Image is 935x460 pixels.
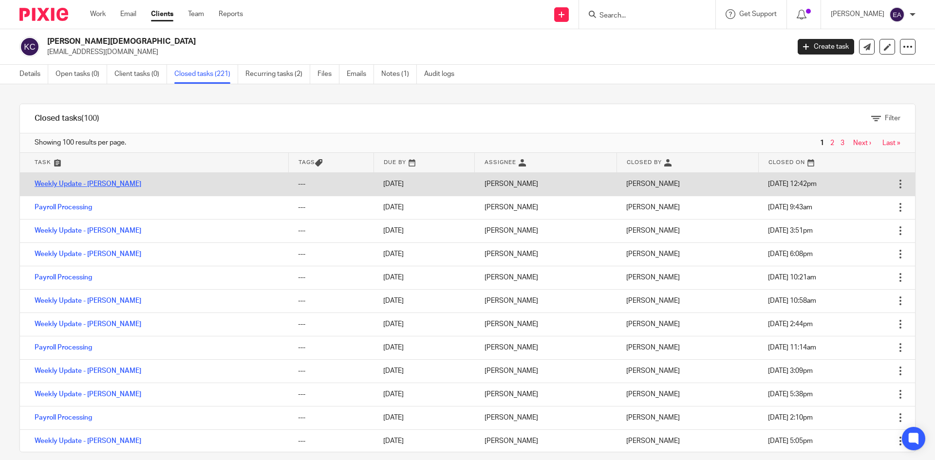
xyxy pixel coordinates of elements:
[298,413,364,423] div: ---
[298,436,364,446] div: ---
[19,8,68,21] img: Pixie
[830,140,834,147] a: 2
[381,65,417,84] a: Notes (1)
[475,406,617,429] td: [PERSON_NAME]
[889,7,905,22] img: svg%3E
[739,11,777,18] span: Get Support
[424,65,462,84] a: Audit logs
[245,65,310,84] a: Recurring tasks (2)
[35,227,141,234] a: Weekly Update - [PERSON_NAME]
[626,204,680,211] span: [PERSON_NAME]
[475,336,617,359] td: [PERSON_NAME]
[374,266,475,289] td: [DATE]
[626,321,680,328] span: [PERSON_NAME]
[114,65,167,84] a: Client tasks (0)
[831,9,884,19] p: [PERSON_NAME]
[47,47,783,57] p: [EMAIL_ADDRESS][DOMAIN_NAME]
[298,366,364,376] div: ---
[35,414,92,421] a: Payroll Processing
[475,313,617,336] td: [PERSON_NAME]
[626,368,680,374] span: [PERSON_NAME]
[374,313,475,336] td: [DATE]
[35,204,92,211] a: Payroll Processing
[19,65,48,84] a: Details
[475,196,617,219] td: [PERSON_NAME]
[374,359,475,383] td: [DATE]
[174,65,238,84] a: Closed tasks (221)
[475,219,617,242] td: [PERSON_NAME]
[35,344,92,351] a: Payroll Processing
[885,115,900,122] span: Filter
[35,138,126,147] span: Showing 100 results per page.
[56,65,107,84] a: Open tasks (0)
[475,359,617,383] td: [PERSON_NAME]
[374,383,475,406] td: [DATE]
[626,414,680,421] span: [PERSON_NAME]
[374,172,475,196] td: [DATE]
[151,9,173,19] a: Clients
[374,289,475,313] td: [DATE]
[374,196,475,219] td: [DATE]
[626,181,680,187] span: [PERSON_NAME]
[768,414,813,421] span: [DATE] 2:10pm
[598,12,686,20] input: Search
[288,153,374,172] th: Tags
[768,297,816,304] span: [DATE] 10:58am
[626,274,680,281] span: [PERSON_NAME]
[374,336,475,359] td: [DATE]
[798,39,854,55] a: Create task
[853,140,871,147] a: Next ›
[818,137,826,149] span: 1
[374,406,475,429] td: [DATE]
[374,219,475,242] td: [DATE]
[374,242,475,266] td: [DATE]
[81,114,99,122] span: (100)
[298,226,364,236] div: ---
[35,297,141,304] a: Weekly Update - [PERSON_NAME]
[347,65,374,84] a: Emails
[768,204,812,211] span: [DATE] 9:43am
[35,391,141,398] a: Weekly Update - [PERSON_NAME]
[626,297,680,304] span: [PERSON_NAME]
[768,344,816,351] span: [DATE] 11:14am
[47,37,636,47] h2: [PERSON_NAME][DEMOGRAPHIC_DATA]
[475,289,617,313] td: [PERSON_NAME]
[298,343,364,352] div: ---
[298,249,364,259] div: ---
[475,242,617,266] td: [PERSON_NAME]
[768,274,816,281] span: [DATE] 10:21am
[35,438,141,444] a: Weekly Update - [PERSON_NAME]
[298,179,364,189] div: ---
[298,389,364,399] div: ---
[768,438,813,444] span: [DATE] 5:05pm
[318,65,339,84] a: Files
[768,391,813,398] span: [DATE] 5:38pm
[475,266,617,289] td: [PERSON_NAME]
[818,139,900,147] nav: pager
[120,9,136,19] a: Email
[298,202,364,212] div: ---
[882,140,900,147] a: Last »
[768,368,813,374] span: [DATE] 3:09pm
[841,140,844,147] a: 3
[626,251,680,258] span: [PERSON_NAME]
[298,319,364,329] div: ---
[188,9,204,19] a: Team
[35,274,92,281] a: Payroll Processing
[475,383,617,406] td: [PERSON_NAME]
[219,9,243,19] a: Reports
[626,391,680,398] span: [PERSON_NAME]
[626,344,680,351] span: [PERSON_NAME]
[298,273,364,282] div: ---
[768,181,817,187] span: [DATE] 12:42pm
[19,37,40,57] img: svg%3E
[475,429,617,453] td: [PERSON_NAME]
[475,172,617,196] td: [PERSON_NAME]
[768,321,813,328] span: [DATE] 2:44pm
[35,321,141,328] a: Weekly Update - [PERSON_NAME]
[35,251,141,258] a: Weekly Update - [PERSON_NAME]
[768,251,813,258] span: [DATE] 6:08pm
[35,368,141,374] a: Weekly Update - [PERSON_NAME]
[90,9,106,19] a: Work
[298,296,364,306] div: ---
